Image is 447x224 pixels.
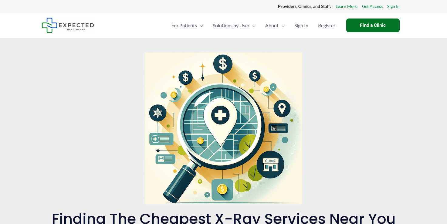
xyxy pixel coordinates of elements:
span: Menu Toggle [249,15,256,36]
span: Menu Toggle [197,15,203,36]
nav: Primary Site Navigation [167,15,340,36]
span: For Patients [171,15,197,36]
span: Sign In [294,15,308,36]
img: Expected Healthcare Logo - side, dark font, small [42,18,94,33]
a: Sign In [387,2,400,10]
span: Solutions by User [213,15,249,36]
span: About [265,15,279,36]
strong: Providers, Clinics, and Staff: [278,4,331,9]
a: AboutMenu Toggle [260,15,290,36]
a: Find a Clinic [346,19,400,32]
a: Register [313,15,340,36]
span: Register [318,15,335,36]
a: Get Access [362,2,383,10]
a: Solutions by UserMenu Toggle [208,15,260,36]
a: Learn More [336,2,357,10]
a: Sign In [290,15,313,36]
img: A magnifying glass over a stylized map marked with cost-effective icons, all set against a light ... [145,53,302,204]
span: Menu Toggle [279,15,285,36]
a: For PatientsMenu Toggle [167,15,208,36]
